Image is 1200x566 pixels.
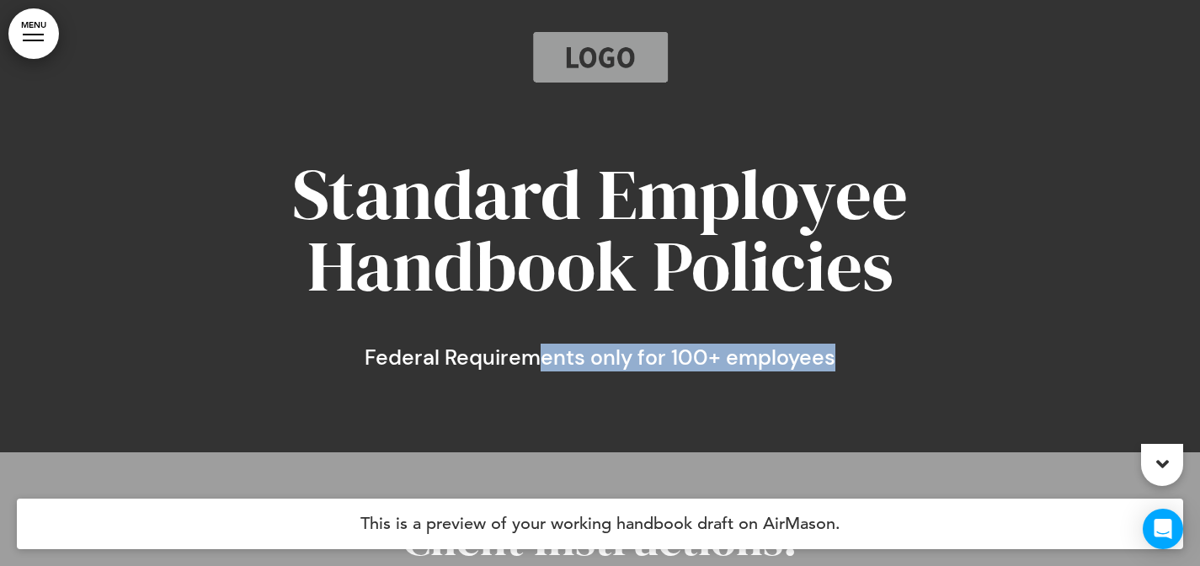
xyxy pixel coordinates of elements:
h4: This is a preview of your working handbook draft on AirMason. [17,499,1183,549]
h1: Standard Employee Handbook Policies [179,158,1021,301]
a: MENU [8,8,59,59]
span: Standard Employee Handbook Policies [292,144,908,313]
div: Open Intercom Messenger [1143,509,1183,549]
span: Federal Requirements only for 100+ employees [365,344,835,371]
img: 1751643576126-logo_placeholder4.png [510,8,691,108]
